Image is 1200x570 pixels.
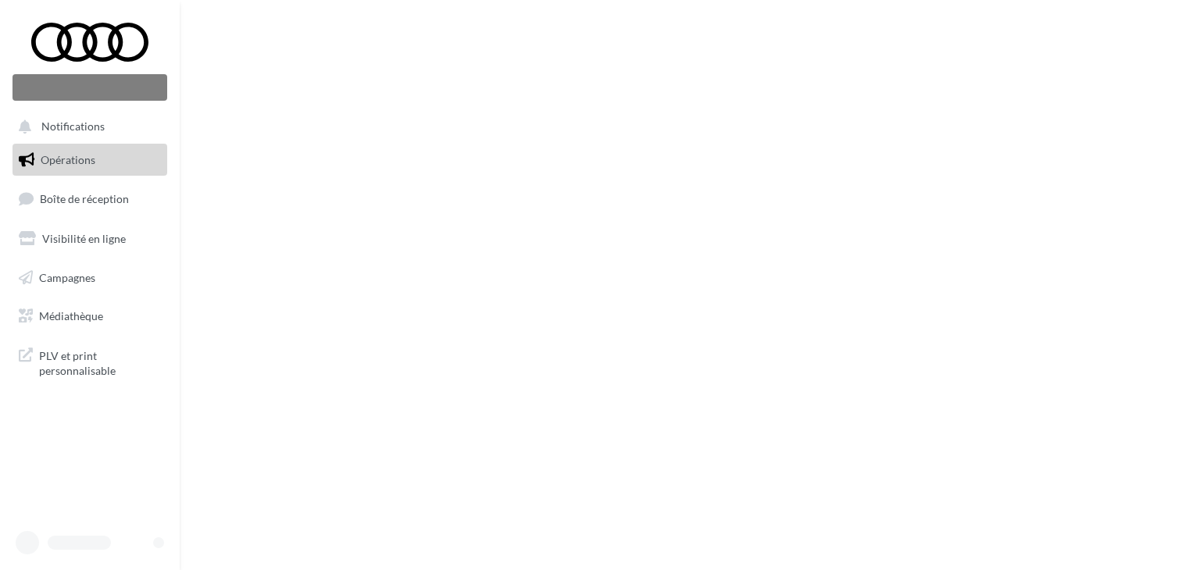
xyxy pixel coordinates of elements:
[9,300,170,333] a: Médiathèque
[40,192,129,205] span: Boîte de réception
[9,223,170,255] a: Visibilité en ligne
[12,74,167,101] div: Nouvelle campagne
[9,182,170,216] a: Boîte de réception
[41,153,95,166] span: Opérations
[41,120,105,134] span: Notifications
[9,144,170,176] a: Opérations
[42,232,126,245] span: Visibilité en ligne
[39,309,103,322] span: Médiathèque
[9,339,170,385] a: PLV et print personnalisable
[39,270,95,283] span: Campagnes
[9,262,170,294] a: Campagnes
[39,345,161,379] span: PLV et print personnalisable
